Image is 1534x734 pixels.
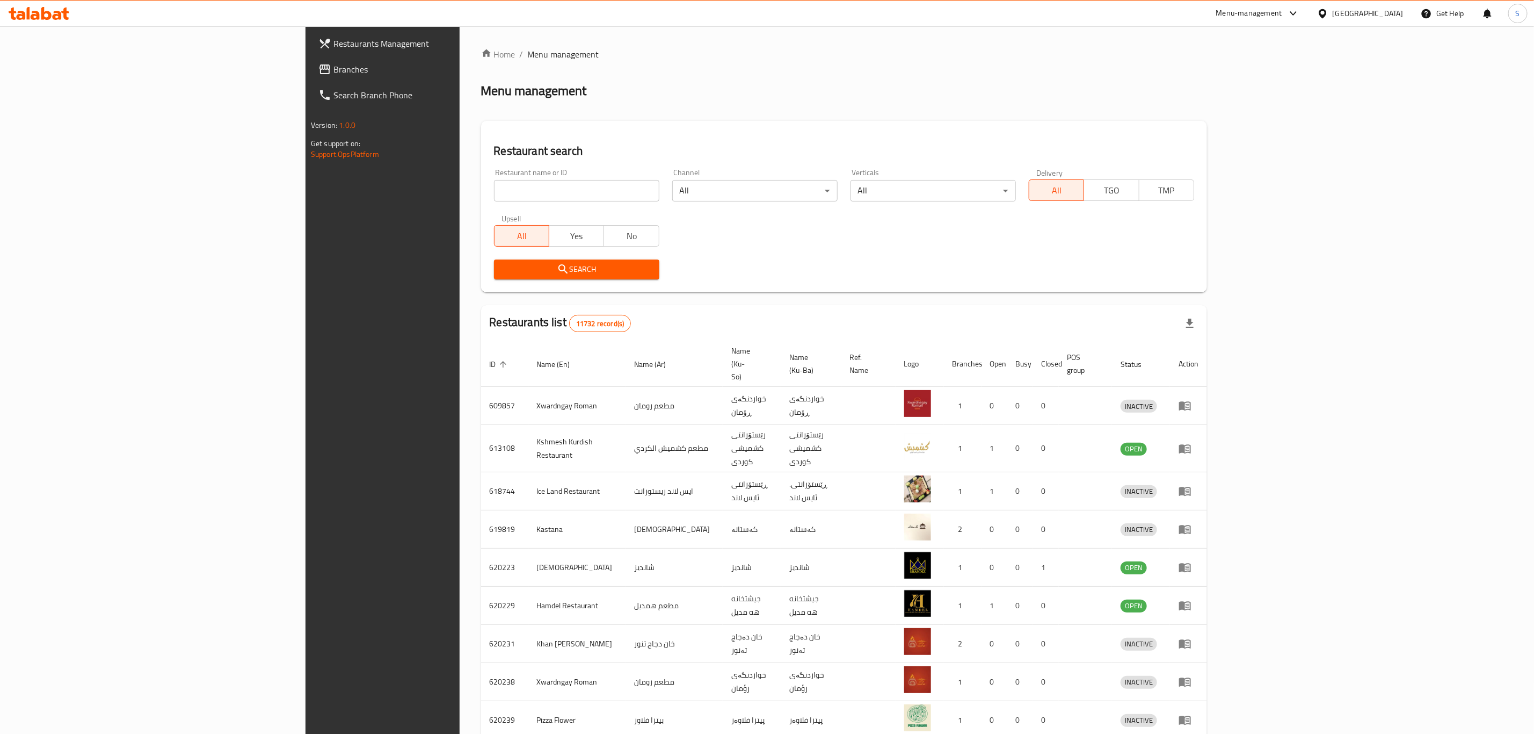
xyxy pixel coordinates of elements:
[904,666,931,693] img: Xwardngay Roman
[1516,8,1520,19] span: S
[528,663,626,701] td: Xwardngay Roman
[494,260,659,279] button: Search
[1121,676,1157,688] span: INACTIVE
[944,472,982,510] td: 1
[1033,625,1059,663] td: 0
[626,387,723,425] td: مطعم رومان
[1121,443,1147,455] span: OPEN
[781,549,841,587] td: شانديز
[781,625,841,663] td: خان دەجاج تەنور
[1033,387,1059,425] td: 0
[723,510,781,549] td: کەستانە
[1029,179,1084,201] button: All
[1177,311,1203,336] div: Export file
[1179,485,1198,498] div: Menu
[1033,510,1059,549] td: 0
[904,590,931,617] img: Hamdel Restaurant
[982,472,1007,510] td: 1
[1007,549,1033,587] td: 0
[528,549,626,587] td: [DEMOGRAPHIC_DATA]
[781,663,841,701] td: خواردنگەی رؤمان
[490,314,631,332] h2: Restaurants list
[982,625,1007,663] td: 0
[1033,549,1059,587] td: 1
[311,118,337,132] span: Version:
[1179,637,1198,650] div: Menu
[1088,183,1135,198] span: TGO
[570,319,630,329] span: 11732 record(s)
[904,514,931,541] img: Kastana
[1007,587,1033,625] td: 0
[723,625,781,663] td: خان دەجاج تەنور
[723,387,781,425] td: خواردنگەی ڕۆمان
[1067,351,1099,377] span: POS group
[904,628,931,655] img: Khan Dejaj Tanoor
[982,510,1007,549] td: 0
[904,552,931,579] img: Shandiz
[528,472,626,510] td: Ice Land Restaurant
[528,48,599,61] span: Menu management
[528,425,626,472] td: Kshmesh Kurdish Restaurant
[310,82,562,108] a: Search Branch Phone
[944,587,982,625] td: 1
[1121,714,1157,726] span: INACTIVE
[1033,587,1059,625] td: 0
[333,63,553,76] span: Branches
[1179,523,1198,536] div: Menu
[1179,561,1198,574] div: Menu
[944,663,982,701] td: 1
[1139,179,1194,201] button: TMP
[537,358,584,371] span: Name (En)
[1121,638,1157,650] span: INACTIVE
[528,587,626,625] td: Hamdel Restaurant
[781,425,841,472] td: رێستۆرانتی کشمیشى كوردى
[1034,183,1080,198] span: All
[904,476,931,502] img: Ice Land Restaurant
[944,510,982,549] td: 2
[626,549,723,587] td: شانديز
[1121,523,1157,536] div: INACTIVE
[723,587,781,625] td: جيشتخانه هه مديل
[1033,341,1059,387] th: Closed
[1179,675,1198,688] div: Menu
[731,344,768,383] span: Name (Ku-So)
[1007,341,1033,387] th: Busy
[310,31,562,56] a: Restaurants Management
[608,228,655,244] span: No
[850,180,1016,202] div: All
[1121,714,1157,727] div: INACTIVE
[723,663,781,701] td: خواردنگەی رؤمان
[944,625,982,663] td: 2
[311,136,360,150] span: Get support on:
[1007,510,1033,549] td: 0
[1007,387,1033,425] td: 0
[1033,472,1059,510] td: 0
[626,587,723,625] td: مطعم همديل
[1216,7,1282,20] div: Menu-management
[481,48,1207,61] nav: breadcrumb
[1333,8,1404,19] div: [GEOGRAPHIC_DATA]
[528,625,626,663] td: Khan [PERSON_NAME]
[1121,600,1147,612] span: OPEN
[982,587,1007,625] td: 1
[311,147,379,161] a: Support.OpsPlatform
[1179,599,1198,612] div: Menu
[1121,523,1157,536] span: INACTIVE
[310,56,562,82] a: Branches
[672,180,838,202] div: All
[1033,425,1059,472] td: 0
[1121,485,1157,498] span: INACTIVE
[549,225,604,247] button: Yes
[626,472,723,510] td: ايس لاند ريستورانت
[528,387,626,425] td: Xwardngay Roman
[1121,400,1157,413] span: INACTIVE
[634,358,680,371] span: Name (Ar)
[790,351,828,377] span: Name (Ku-Ba)
[723,472,781,510] td: ڕێستۆرانتی ئایس لاند
[1144,183,1190,198] span: TMP
[781,587,841,625] td: جيشتخانه هه مديل
[1121,562,1147,574] div: OPEN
